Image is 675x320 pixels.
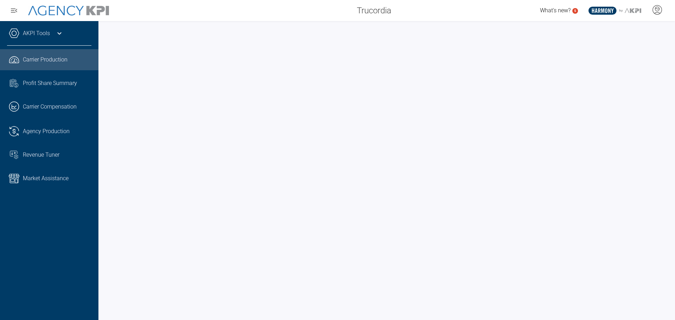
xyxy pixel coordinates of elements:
[23,174,69,183] span: Market Assistance
[23,103,77,111] span: Carrier Compensation
[357,4,391,17] span: Trucordia
[23,127,70,136] span: Agency Production
[23,55,67,64] span: Carrier Production
[23,79,77,87] span: Profit Share Summary
[574,9,576,13] text: 5
[28,6,109,16] img: AgencyKPI
[572,8,578,14] a: 5
[23,151,59,159] span: Revenue Tuner
[540,7,571,14] span: What's new?
[23,29,50,38] a: AKPI Tools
